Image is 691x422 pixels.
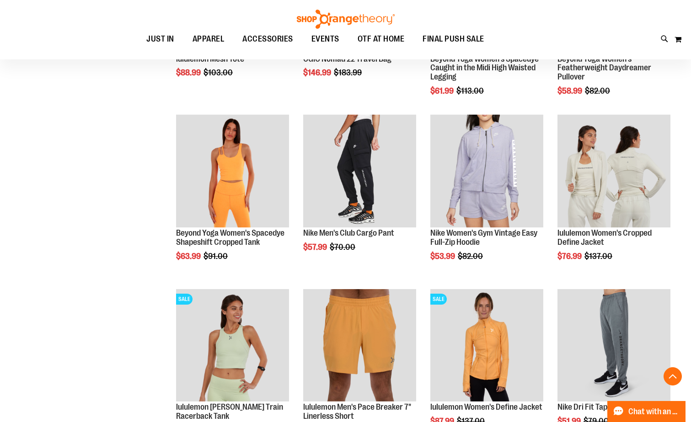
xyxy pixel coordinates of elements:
[303,289,416,402] img: Product image for lululemon Pace Breaker Short 7in Linerless
[607,401,686,422] button: Chat with an Expert
[557,289,670,402] img: Product image for Nike Dri Fit Tapered Pant
[303,68,332,77] span: $146.99
[176,289,289,403] a: Product image for lululemon Wunder Train Racerback TankSALE
[430,54,539,82] a: Beyond Yoga Women's Spacedye Caught in the Midi High Waisted Legging
[557,115,670,229] a: Product image for lululemon Define Jacket Cropped
[311,29,339,49] span: EVENTS
[557,252,583,261] span: $76.99
[330,243,357,252] span: $70.00
[557,228,652,247] a: lululemon Women's Cropped Define Jacket
[557,86,584,95] span: $58.99
[137,29,183,50] a: JUST IN
[430,289,543,402] img: Product image for lululemon Define Jacket
[204,252,229,261] span: $91.00
[193,29,225,49] span: APPAREL
[430,115,543,229] a: Product image for Nike Gym Vintage Easy Full Zip Hoodie
[430,294,447,305] span: SALE
[430,115,543,227] img: Product image for Nike Gym Vintage Easy Full Zip Hoodie
[242,29,293,49] span: ACCESSORIES
[430,228,537,247] a: Nike Women's Gym Vintage Easy Full-Zip Hoodie
[303,115,416,229] a: Product image for Nike Mens Club Cargo Pant
[176,228,284,247] a: Beyond Yoga Women's Spacedye Shapeshift Cropped Tank
[176,54,244,63] a: lululemon Mesh Tote
[146,29,174,49] span: JUST IN
[557,115,670,227] img: Product image for lululemon Define Jacket Cropped
[557,289,670,403] a: Product image for Nike Dri Fit Tapered Pant
[303,228,394,237] a: Nike Men's Club Cargo Pant
[430,252,456,261] span: $53.99
[176,252,202,261] span: $63.99
[628,407,680,416] span: Chat with an Expert
[585,86,611,95] span: $82.00
[303,289,416,403] a: Product image for lululemon Pace Breaker Short 7in Linerless
[423,29,484,49] span: FINAL PUSH SALE
[176,115,289,227] img: Product image for Beyond Yoga Womens Spacedye Shapeshift Cropped Tank
[183,29,234,50] a: APPAREL
[458,252,484,261] span: $82.00
[358,29,405,49] span: OTF AT HOME
[456,86,485,95] span: $113.00
[557,54,651,82] a: Beyond Yoga Women's Featherweight Daydreamer Pullover
[176,294,193,305] span: SALE
[176,68,202,77] span: $88.99
[584,252,614,261] span: $137.00
[299,110,421,275] div: product
[303,54,391,63] a: OGIO Nomad 22 Travel Bag
[413,29,493,49] a: FINAL PUSH SALE
[295,10,396,29] img: Shop Orangetheory
[557,402,640,411] a: Nike Dri Fit Tapered Pant
[302,29,348,50] a: EVENTS
[426,110,548,284] div: product
[176,289,289,402] img: Product image for lululemon Wunder Train Racerback Tank
[303,115,416,227] img: Product image for Nike Mens Club Cargo Pant
[430,402,542,411] a: lululemon Women's Define Jacket
[171,110,294,284] div: product
[204,68,234,77] span: $103.00
[334,68,363,77] span: $183.99
[176,115,289,229] a: Product image for Beyond Yoga Womens Spacedye Shapeshift Cropped Tank
[664,367,682,385] button: Back To Top
[430,86,455,95] span: $61.99
[303,402,411,421] a: lululemon Men's Pace Breaker 7" Linerless Short
[233,29,302,50] a: ACCESSORIES
[430,289,543,403] a: Product image for lululemon Define JacketSALE
[348,29,414,50] a: OTF AT HOME
[303,243,328,252] span: $57.99
[553,110,675,284] div: product
[176,402,283,421] a: lululemon [PERSON_NAME] Train Racerback Tank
